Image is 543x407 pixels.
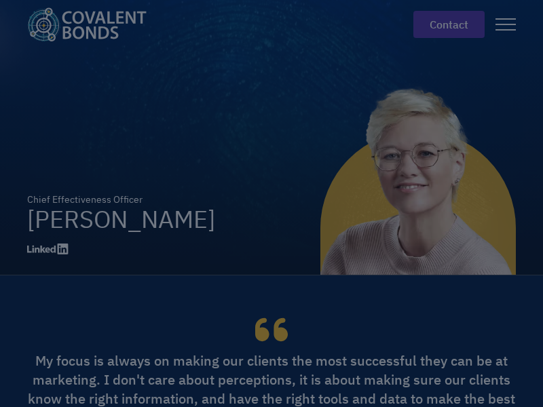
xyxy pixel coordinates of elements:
[27,7,157,41] a: home
[27,7,147,41] img: Covalent Bonds White / Teal Logo
[320,79,516,275] img: Laura Browne
[27,193,215,207] div: Chief Effectiveness Officer
[27,207,215,231] h1: [PERSON_NAME]
[413,11,485,38] a: contact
